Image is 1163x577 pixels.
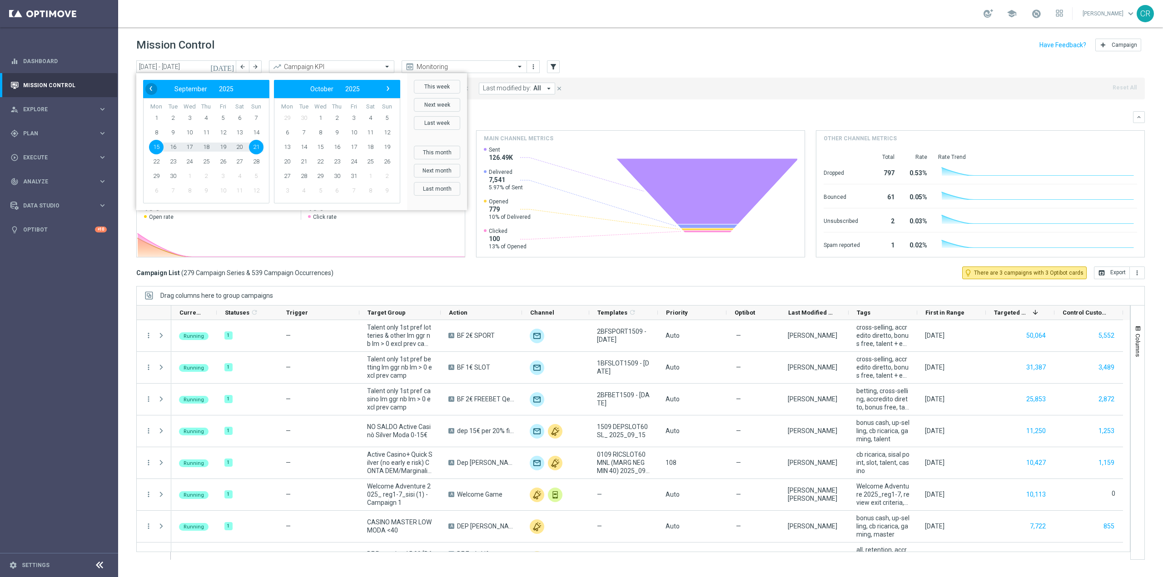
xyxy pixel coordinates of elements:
span: 5 [216,111,230,125]
span: 8 [313,125,328,140]
span: BF Early Life [457,550,492,558]
i: more_vert [144,459,153,467]
span: BF 2€ FREEBET QeL2 [457,395,514,403]
button: lightbulb Optibot +10 [10,226,107,233]
span: 30 [297,111,311,125]
span: 13 [232,125,247,140]
span: 10 [347,125,361,140]
span: Click rate [313,213,337,221]
span: 5.97% of Sent [489,184,523,191]
button: play_circle_outline Execute keyboard_arrow_right [10,154,107,161]
i: person_search [10,105,19,113]
i: track_changes [10,178,19,186]
button: 50,064 [1025,330,1047,341]
span: A [448,365,454,370]
button: 855 [1103,521,1115,532]
div: +10 [95,227,107,232]
button: 2025 [213,83,239,95]
span: 779 [489,205,531,213]
div: Press SPACE to select this row. [171,511,1123,542]
span: Delivered [489,168,523,176]
span: 14 [297,140,311,154]
span: 3 [182,111,197,125]
th: weekday [312,103,329,111]
span: 1 [313,111,328,125]
span: 8 [182,183,197,198]
span: 27 [280,169,294,183]
bs-datepicker-navigation-view: ​ ​ ​ [276,83,393,95]
span: There are 3 campaigns with 3 Optibot cards [974,269,1083,277]
span: 16 [330,140,344,154]
div: Press SPACE to select this row. [137,447,171,479]
img: In-app Inbox [548,488,562,502]
i: open_in_browser [1098,269,1105,276]
button: open_in_browser Export [1094,266,1130,279]
span: 22 [313,154,328,169]
img: Other [530,488,544,502]
span: 10 [216,183,230,198]
span: 1 [149,111,164,125]
th: weekday [198,103,215,111]
i: keyboard_arrow_right [98,129,107,138]
div: 2 [871,213,895,227]
button: 5,552 [1098,330,1115,341]
span: A [448,460,454,465]
i: arrow_drop_down [545,84,553,93]
div: Row Groups [160,292,273,299]
span: Open rate [149,213,174,221]
div: Press SPACE to select this row. [137,542,171,574]
button: 1,253 [1098,425,1115,437]
i: [DATE] [210,63,235,71]
div: Bounced [824,189,860,203]
span: BF 1€ SLOT [457,363,490,371]
span: 26 [216,154,230,169]
span: keyboard_arrow_down [1126,9,1136,19]
div: Mission Control [10,82,107,89]
button: Next week [414,98,460,112]
img: Other [548,456,562,470]
a: Settings [22,562,50,568]
i: more_vert [1133,269,1141,276]
span: school [1007,9,1017,19]
img: Optimail [530,456,544,470]
span: 11 [232,183,247,198]
span: 5 [313,183,328,198]
span: dep 15€ per 20% fino a 60€ [457,427,514,435]
span: ‹ [145,83,157,94]
div: Press SPACE to select this row. [137,511,171,542]
span: 3 [216,169,230,183]
span: Execute [23,155,98,160]
span: 9 [166,125,180,140]
span: Campaign [1112,42,1137,48]
button: 10,113 [1025,489,1047,500]
span: 24 [182,154,197,169]
h4: Other channel metrics [824,134,897,143]
i: filter_alt [549,63,557,71]
span: Analyze [23,179,98,184]
i: preview [405,62,414,71]
span: Welcome Game [457,490,502,498]
i: arrow_back [239,64,246,70]
img: Optimail [530,424,544,439]
span: Opened [489,198,531,205]
button: 31,387 [1025,362,1047,373]
span: 7,541 [489,176,523,184]
div: Press SPACE to select this row. [171,384,1123,415]
div: Press SPACE to select this row. [171,479,1123,511]
span: Explore [23,107,98,112]
span: October [310,85,333,93]
span: 8 [149,125,164,140]
span: 28 [249,154,263,169]
span: 126.49K [489,153,513,162]
span: 6 [330,183,344,198]
th: weekday [181,103,198,111]
div: Dashboard [10,49,107,73]
i: arrow_forward [252,64,258,70]
span: 30 [166,169,180,183]
span: 23 [330,154,344,169]
button: Last modified by: All arrow_drop_down [479,83,555,94]
button: 3,489 [1098,362,1115,373]
span: 4 [199,111,214,125]
span: 20 [280,154,294,169]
